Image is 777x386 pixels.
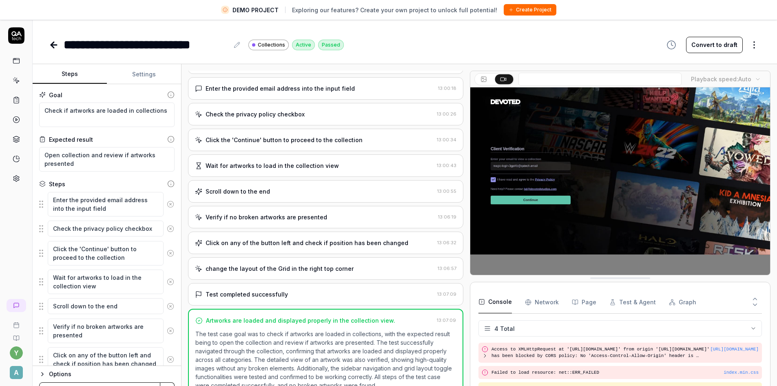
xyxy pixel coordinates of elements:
[232,6,279,14] span: DEMO PROJECT
[164,274,177,290] button: Remove step
[206,110,305,118] div: Check the privacy policy checkbox
[292,40,315,50] div: Active
[49,91,62,99] div: Goal
[438,214,456,220] time: 13:06:19
[39,318,175,344] div: Suggestions
[107,65,181,84] button: Settings
[39,347,175,372] div: Suggestions
[206,264,354,273] div: change the layout of the Grid in the right top corner
[39,369,175,379] button: Options
[10,346,23,359] button: y
[438,85,456,91] time: 13:00:18
[206,161,339,170] div: Wait for artworks to load in the collection view
[437,137,456,143] time: 13:00:34
[504,4,556,16] button: Create Project
[39,298,175,315] div: Suggestions
[3,359,29,381] button: A
[164,323,177,339] button: Remove step
[478,291,512,314] button: Console
[710,346,759,353] button: [URL][DOMAIN_NAME]
[491,346,710,359] pre: Access to XMLHttpRequest at '[URL][DOMAIN_NAME]' from origin '[URL][DOMAIN_NAME]' has been blocke...
[248,39,289,50] a: Collections
[49,180,65,188] div: Steps
[491,369,759,376] pre: Failed to load resource: net::ERR_FAILED
[437,188,456,194] time: 13:00:55
[3,328,29,341] a: Documentation
[724,369,759,376] button: index.min.css
[206,290,288,299] div: Test completed successfully
[7,299,26,312] a: New conversation
[437,317,456,323] time: 13:07:09
[39,192,175,217] div: Suggestions
[686,37,743,53] button: Convert to draft
[438,266,456,271] time: 13:06:57
[164,221,177,237] button: Remove step
[437,111,456,117] time: 13:00:26
[39,269,175,295] div: Suggestions
[39,220,175,237] div: Suggestions
[437,163,456,168] time: 13:00:43
[49,369,175,379] div: Options
[206,213,327,221] div: Verify if no broken artworks are presented
[206,84,355,93] div: Enter the provided email address into the input field
[206,187,270,196] div: Scroll down to the end
[49,135,93,144] div: Expected result
[206,239,408,247] div: Click on any of the button left and check if position has been changed
[525,291,559,314] button: Network
[609,291,656,314] button: Test & Agent
[669,291,696,314] button: Graph
[164,196,177,212] button: Remove step
[437,240,456,245] time: 13:06:32
[10,366,23,379] span: A
[292,6,497,14] span: Exploring our features? Create your own project to unlock full potential!
[318,40,344,50] div: Passed
[662,37,681,53] button: View version history
[164,298,177,315] button: Remove step
[3,315,29,328] a: Book a call with us
[206,136,363,144] div: Click the 'Continue' button to proceed to the collection
[572,291,596,314] button: Page
[164,351,177,368] button: Remove step
[33,65,107,84] button: Steps
[258,41,285,49] span: Collections
[206,316,395,325] div: Artworks are loaded and displayed properly in the collection view.
[164,245,177,261] button: Remove step
[437,291,456,297] time: 13:07:09
[691,75,751,83] div: Playback speed:
[39,241,175,266] div: Suggestions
